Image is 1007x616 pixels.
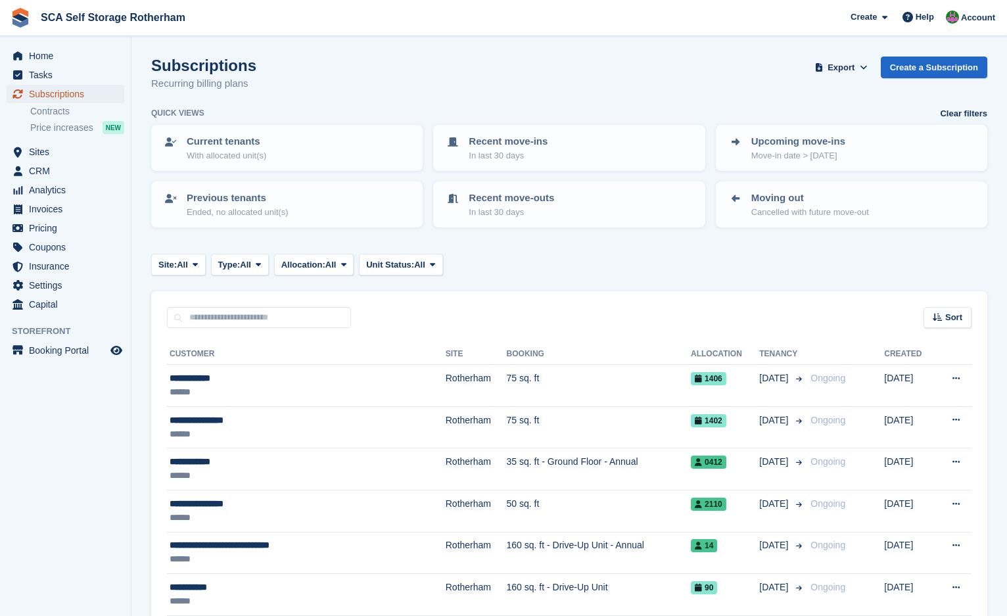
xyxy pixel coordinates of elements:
td: Rotherham [446,574,507,616]
a: Upcoming move-ins Move-in date > [DATE] [717,126,986,170]
td: 35 sq. ft - Ground Floor - Annual [507,448,691,490]
a: Create a Subscription [881,57,987,78]
a: Current tenants With allocated unit(s) [152,126,421,170]
a: menu [7,66,124,84]
a: Preview store [108,343,124,358]
td: [DATE] [884,532,935,574]
a: Recent move-outs In last 30 days [434,183,703,226]
td: 75 sq. ft [507,406,691,448]
span: Type: [218,258,241,272]
p: Ended, no allocated unit(s) [187,206,289,219]
span: Capital [29,295,108,314]
span: Ongoing [810,540,845,550]
a: menu [7,257,124,275]
span: Account [961,11,995,24]
span: [DATE] [759,414,791,427]
span: Tasks [29,66,108,84]
span: CRM [29,162,108,180]
span: Unit Status: [366,258,414,272]
p: Moving out [751,191,869,206]
h1: Subscriptions [151,57,256,74]
span: Settings [29,276,108,295]
td: Rotherham [446,365,507,407]
a: menu [7,238,124,256]
img: Sarah Race [946,11,959,24]
span: Storefront [12,325,131,338]
a: menu [7,162,124,180]
th: Site [446,344,507,365]
span: All [240,258,251,272]
span: [DATE] [759,371,791,385]
span: Pricing [29,219,108,237]
a: menu [7,200,124,218]
a: Recent move-ins In last 30 days [434,126,703,170]
th: Customer [167,344,446,365]
span: 0412 [691,456,726,469]
span: Invoices [29,200,108,218]
td: [DATE] [884,490,935,532]
span: Export [828,61,855,74]
img: stora-icon-8386f47178a22dfd0bd8f6a31ec36ba5ce8667c1dd55bd0f319d3a0aa187defe.svg [11,8,30,28]
span: 2110 [691,498,726,511]
h6: Quick views [151,107,204,119]
a: SCA Self Storage Rotherham [35,7,191,28]
span: Ongoing [810,498,845,509]
button: Site: All [151,254,206,275]
a: Clear filters [940,107,987,120]
a: menu [7,276,124,295]
td: 50 sq. ft [507,490,691,532]
p: Cancelled with future move-out [751,206,869,219]
span: Site: [158,258,177,272]
span: Home [29,47,108,65]
span: 1406 [691,372,726,385]
td: 160 sq. ft - Drive-Up Unit - Annual [507,532,691,574]
th: Created [884,344,935,365]
p: With allocated unit(s) [187,149,266,162]
p: Recent move-ins [469,134,548,149]
a: menu [7,341,124,360]
td: 160 sq. ft - Drive-Up Unit [507,574,691,616]
a: Price increases NEW [30,120,124,135]
th: Booking [507,344,691,365]
p: Current tenants [187,134,266,149]
a: menu [7,47,124,65]
td: [DATE] [884,574,935,616]
span: Ongoing [810,582,845,592]
button: Export [812,57,870,78]
span: Ongoing [810,373,845,383]
td: [DATE] [884,365,935,407]
span: Analytics [29,181,108,199]
span: All [325,258,337,272]
span: All [177,258,188,272]
span: [DATE] [759,497,791,511]
p: Recent move-outs [469,191,554,206]
button: Type: All [211,254,269,275]
td: Rotherham [446,448,507,490]
p: In last 30 days [469,149,548,162]
span: [DATE] [759,455,791,469]
span: Booking Portal [29,341,108,360]
td: [DATE] [884,406,935,448]
th: Allocation [691,344,759,365]
a: Contracts [30,105,124,118]
p: In last 30 days [469,206,554,219]
td: [DATE] [884,448,935,490]
a: menu [7,143,124,161]
span: Subscriptions [29,85,108,103]
td: 75 sq. ft [507,365,691,407]
th: Tenancy [759,344,805,365]
button: Allocation: All [274,254,354,275]
a: menu [7,219,124,237]
span: Sort [945,311,962,324]
span: [DATE] [759,538,791,552]
span: 1402 [691,414,726,427]
a: menu [7,295,124,314]
p: Previous tenants [187,191,289,206]
td: Rotherham [446,490,507,532]
td: Rotherham [446,532,507,574]
button: Unit Status: All [359,254,442,275]
div: NEW [103,121,124,134]
span: 14 [691,539,717,552]
span: All [414,258,425,272]
span: Insurance [29,257,108,275]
